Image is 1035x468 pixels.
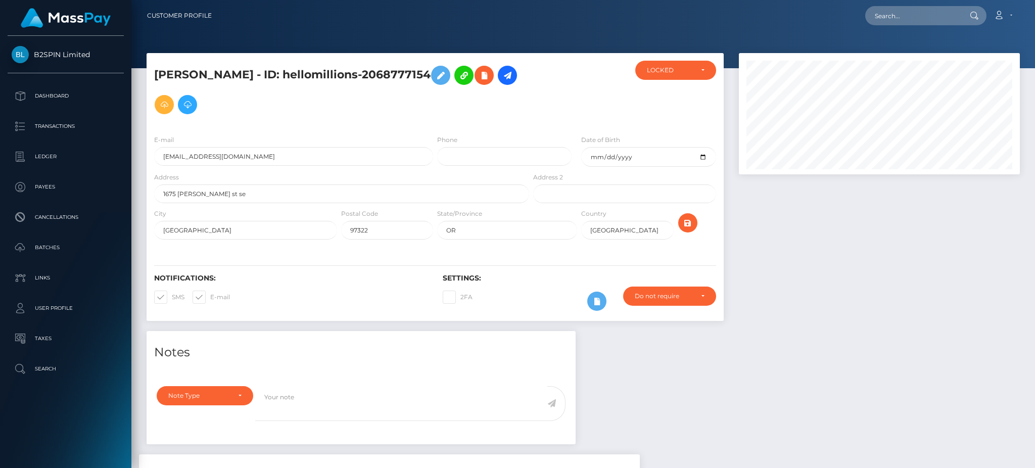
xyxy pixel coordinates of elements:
label: E-mail [193,291,230,304]
h6: Settings: [443,274,716,283]
input: Search... [865,6,960,25]
button: Do not require [623,287,716,306]
p: Dashboard [12,88,120,104]
a: Ledger [8,144,124,169]
label: City [154,209,166,218]
div: LOCKED [647,66,693,74]
h5: [PERSON_NAME] - ID: hellomillions-2068777154 [154,61,524,119]
label: E-mail [154,135,174,145]
img: MassPay Logo [21,8,111,28]
div: Note Type [168,392,230,400]
label: Date of Birth [581,135,620,145]
a: Initiate Payout [498,66,517,85]
p: Cancellations [12,210,120,225]
h6: Notifications: [154,274,428,283]
p: User Profile [12,301,120,316]
a: Customer Profile [147,5,212,26]
label: SMS [154,291,184,304]
label: 2FA [443,291,473,304]
a: Cancellations [8,205,124,230]
h4: Notes [154,344,568,361]
a: Dashboard [8,83,124,109]
a: Taxes [8,326,124,351]
label: Phone [437,135,457,145]
button: Note Type [157,386,253,405]
label: Country [581,209,606,218]
a: User Profile [8,296,124,321]
label: Address 2 [533,173,563,182]
button: LOCKED [635,61,716,80]
a: Batches [8,235,124,260]
a: Search [8,356,124,382]
div: Do not require [635,292,693,300]
p: Payees [12,179,120,195]
a: Links [8,265,124,291]
a: Transactions [8,114,124,139]
p: Ledger [12,149,120,164]
p: Taxes [12,331,120,346]
img: B2SPIN Limited [12,46,29,63]
p: Transactions [12,119,120,134]
label: Address [154,173,179,182]
p: Search [12,361,120,377]
label: State/Province [437,209,482,218]
p: Batches [12,240,120,255]
a: Payees [8,174,124,200]
span: B2SPIN Limited [8,50,124,59]
p: Links [12,270,120,286]
label: Postal Code [341,209,378,218]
